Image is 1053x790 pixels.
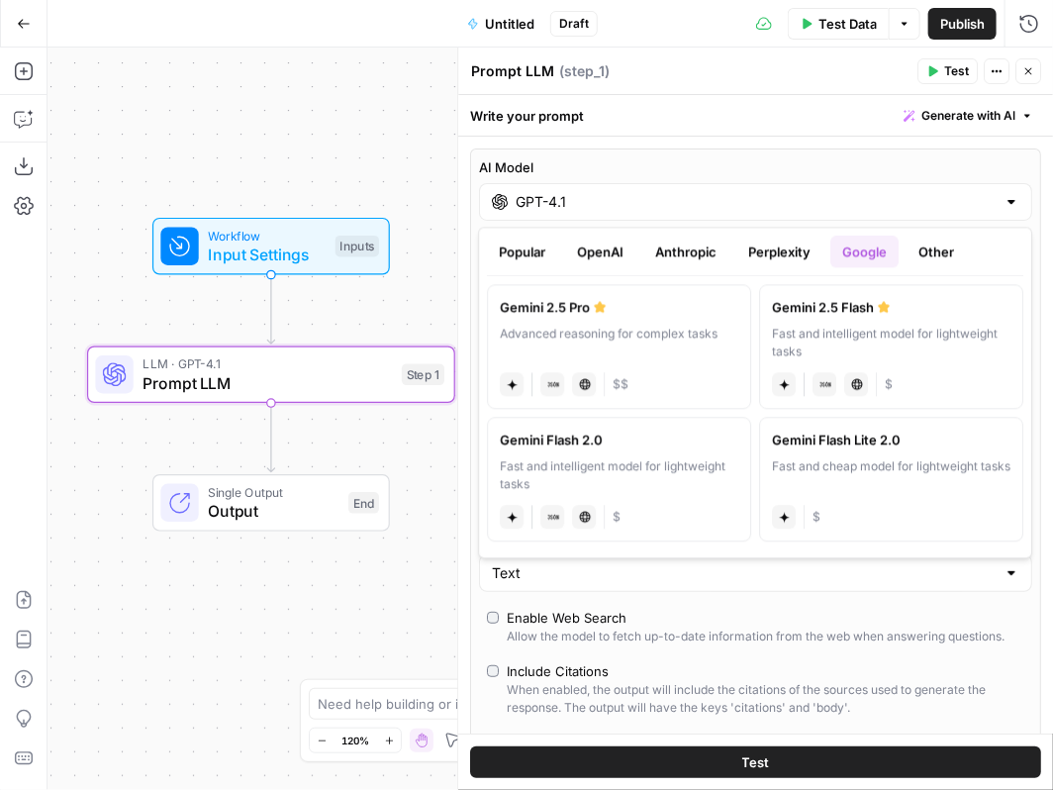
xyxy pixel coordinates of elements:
div: Gemini 2.5 Pro [500,297,738,317]
span: Test Data [818,14,877,34]
button: Popular [487,236,557,267]
button: Other [907,236,966,267]
input: Include CitationsWhen enabled, the output will include the citations of the sources used to gener... [487,665,499,677]
div: Gemini 2.5 Flash [773,297,1011,317]
div: Gemini Flash Lite 2.0 [773,430,1011,449]
span: Prompt LLM [143,371,392,395]
button: Anthropic [643,236,728,267]
div: Domains separated by commas [479,495,1032,513]
label: AI Model [479,157,1032,177]
span: Cost tier [613,375,628,393]
span: Test [742,752,770,772]
div: End [348,492,379,514]
span: Test [944,62,969,80]
input: Text [492,563,996,583]
div: Write your prompt [458,95,1053,136]
div: Fast and cheap model for lightweight tasks [773,457,1011,493]
input: Enable Web SearchAllow the model to fetch up-to-date information from the web when answering ques... [487,612,499,624]
div: Step 1 [402,364,444,386]
div: Fast and intelligent model for lightweight tasks [773,325,1011,360]
label: Max Output Length (optional) [764,316,1033,336]
label: AI Model Version [479,237,1032,256]
div: Single OutputOutputEnd [87,474,455,532]
button: Perplexity [736,236,822,267]
g: Edge from start to step_1 [267,274,274,345]
button: Test [917,58,978,84]
label: Output Format [479,529,1032,548]
span: Generate with AI [921,107,1015,125]
div: Enable Streaming [507,733,614,752]
span: Cost tier [886,375,894,393]
div: Enable Web Search [507,608,626,628]
div: Maximum number of tokens to output [764,387,1033,405]
input: Select a model [516,192,996,212]
span: ( step_1 ) [559,61,610,81]
span: Draft [559,15,589,33]
div: Advanced reasoning for complex tasks [500,325,738,360]
button: Generate with AI [896,103,1041,129]
span: LLM · GPT-4.1 [143,354,392,373]
div: When enabled, the output will include the citations of the sources used to generate the response.... [507,681,1024,717]
button: OpenAI [565,236,635,267]
div: Inputs [335,236,379,257]
button: Test Data [788,8,889,40]
div: LLM · GPT-4.1Prompt LLMStep 1 [87,346,455,404]
span: Cost tier [613,508,621,526]
div: Allow the model to fetch up-to-date information from the web when answering questions. [507,628,1005,645]
span: Cost tier [814,508,821,526]
g: Edge from step_1 to end [267,402,274,472]
span: Publish [940,14,985,34]
div: WorkflowInput SettingsInputs [87,218,455,275]
label: Domains to Include [479,421,1032,441]
span: Single Output [208,483,338,502]
button: Google [830,236,899,267]
span: 120% [341,733,369,748]
span: Untitled [485,14,534,34]
span: Input Settings [208,243,326,266]
button: Test [470,746,1041,778]
span: Workflow [208,226,326,245]
div: Gemini Flash 2.0 [500,430,738,449]
div: Fast and intelligent model for lightweight tasks [500,457,738,493]
button: Publish [928,8,997,40]
button: Untitled [455,8,546,40]
div: Include Citations [507,661,609,681]
span: Output [208,499,338,523]
textarea: Prompt LLM [471,61,554,81]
